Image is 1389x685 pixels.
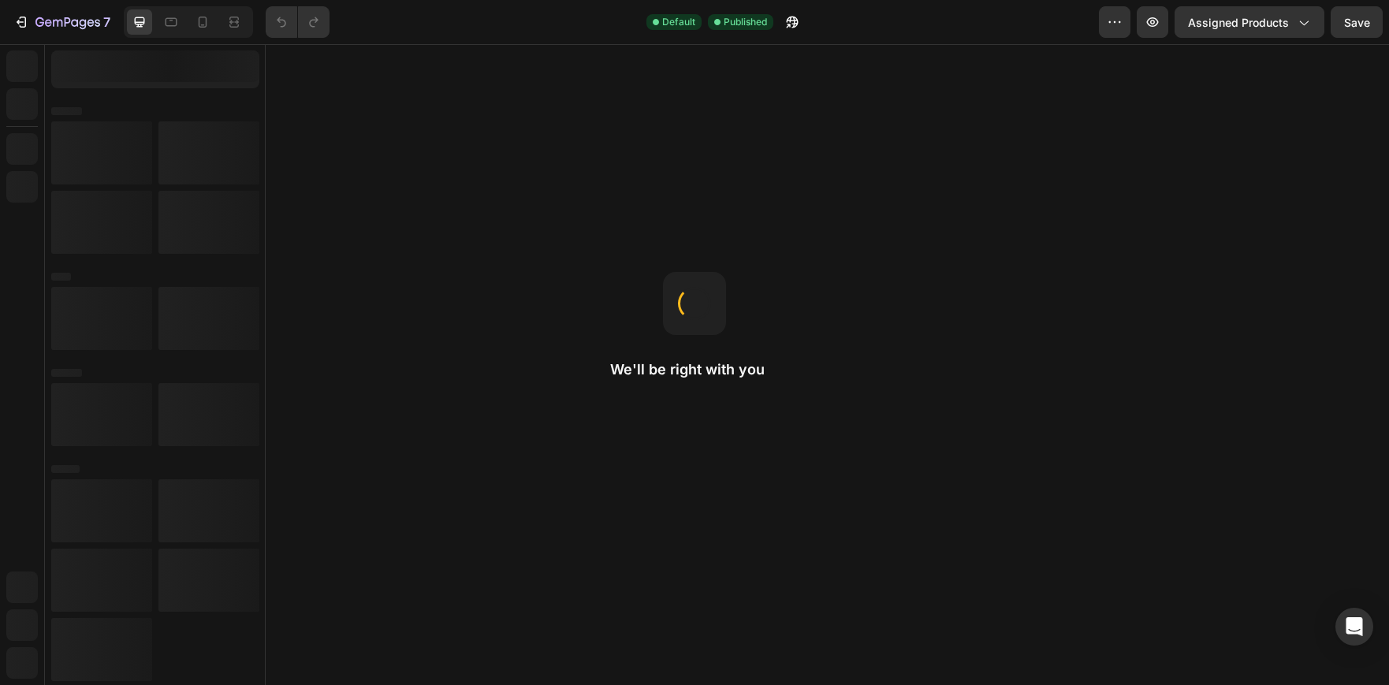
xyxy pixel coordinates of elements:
[1331,6,1383,38] button: Save
[266,6,330,38] div: Undo/Redo
[6,6,117,38] button: 7
[724,15,767,29] span: Published
[610,360,779,379] h2: We'll be right with you
[1344,16,1370,29] span: Save
[1175,6,1324,38] button: Assigned Products
[1335,608,1373,646] div: Open Intercom Messenger
[1188,14,1289,31] span: Assigned Products
[662,15,695,29] span: Default
[103,13,110,32] p: 7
